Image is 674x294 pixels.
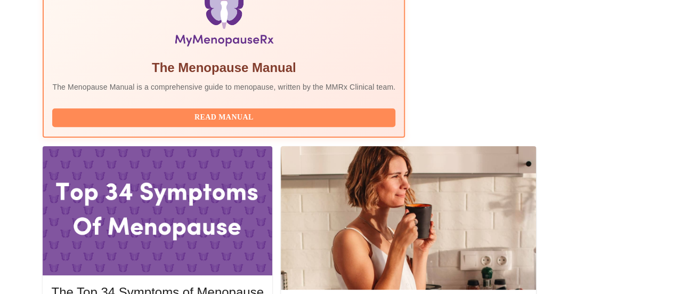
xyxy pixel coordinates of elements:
h5: The Menopause Manual [52,59,395,76]
button: Read Manual [52,108,395,127]
a: Read Manual [52,112,398,121]
span: Read Manual [63,111,385,124]
p: The Menopause Manual is a comprehensive guide to menopause, written by the MMRx Clinical team. [52,82,395,92]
